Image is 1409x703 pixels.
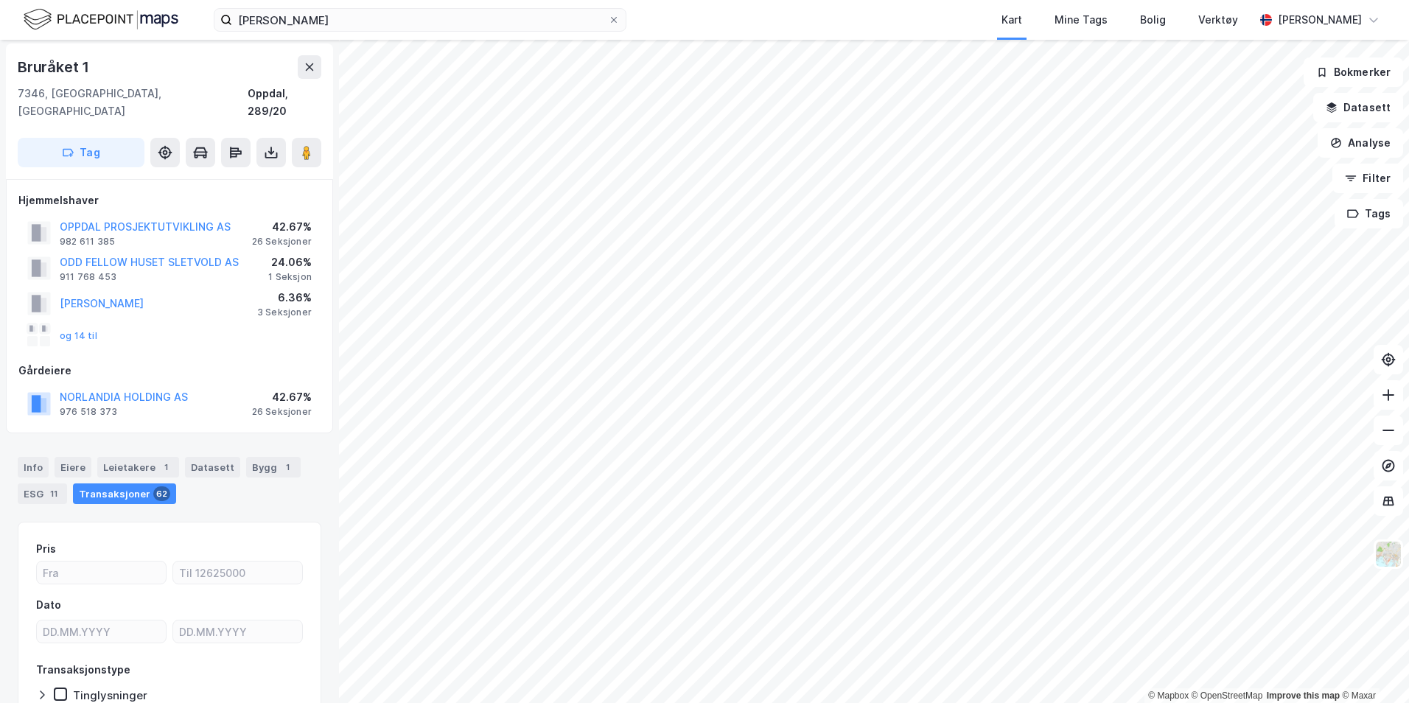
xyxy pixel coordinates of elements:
[232,9,608,31] input: Søk på adresse, matrikkel, gårdeiere, leietakere eller personer
[257,289,312,307] div: 6.36%
[1335,632,1409,703] iframe: Chat Widget
[1140,11,1166,29] div: Bolig
[36,596,61,614] div: Dato
[252,406,312,418] div: 26 Seksjoner
[1335,632,1409,703] div: Kontrollprogram for chat
[252,236,312,248] div: 26 Seksjoner
[246,457,301,478] div: Bygg
[60,271,116,283] div: 911 768 453
[73,688,147,702] div: Tinglysninger
[248,85,321,120] div: Oppdal, 289/20
[73,483,176,504] div: Transaksjoner
[1148,690,1189,701] a: Mapbox
[1192,690,1263,701] a: OpenStreetMap
[37,620,166,643] input: DD.MM.YYYY
[268,253,312,271] div: 24.06%
[1055,11,1108,29] div: Mine Tags
[173,620,302,643] input: DD.MM.YYYY
[1332,164,1403,193] button: Filter
[24,7,178,32] img: logo.f888ab2527a4732fd821a326f86c7f29.svg
[60,406,117,418] div: 976 518 373
[1001,11,1022,29] div: Kart
[18,362,321,380] div: Gårdeiere
[18,85,248,120] div: 7346, [GEOGRAPHIC_DATA], [GEOGRAPHIC_DATA]
[173,562,302,584] input: Til 12625000
[60,236,115,248] div: 982 611 385
[158,460,173,475] div: 1
[252,388,312,406] div: 42.67%
[1198,11,1238,29] div: Verktøy
[1267,690,1340,701] a: Improve this map
[1374,540,1402,568] img: Z
[1318,128,1403,158] button: Analyse
[153,486,170,501] div: 62
[1278,11,1362,29] div: [PERSON_NAME]
[36,540,56,558] div: Pris
[1335,199,1403,228] button: Tags
[46,486,61,501] div: 11
[257,307,312,318] div: 3 Seksjoner
[18,483,67,504] div: ESG
[18,457,49,478] div: Info
[18,55,92,79] div: Bruråket 1
[1304,57,1403,87] button: Bokmerker
[97,457,179,478] div: Leietakere
[252,218,312,236] div: 42.67%
[280,460,295,475] div: 1
[36,661,130,679] div: Transaksjonstype
[55,457,91,478] div: Eiere
[37,562,166,584] input: Fra
[268,271,312,283] div: 1 Seksjon
[185,457,240,478] div: Datasett
[18,138,144,167] button: Tag
[1313,93,1403,122] button: Datasett
[18,192,321,209] div: Hjemmelshaver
